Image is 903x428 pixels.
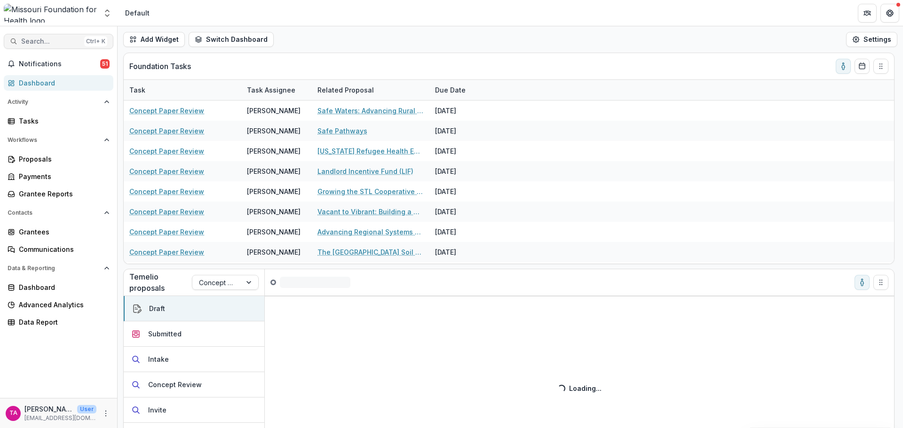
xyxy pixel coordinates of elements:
[247,207,301,217] div: [PERSON_NAME]
[4,151,113,167] a: Proposals
[429,242,500,262] div: [DATE]
[4,297,113,312] a: Advanced Analytics
[9,410,17,416] div: Teletia Atkins
[247,247,301,257] div: [PERSON_NAME]
[429,222,500,242] div: [DATE]
[858,4,877,23] button: Partners
[317,166,413,176] a: Landlord Incentive Fund (LIF)
[124,80,241,100] div: Task
[8,265,100,272] span: Data & Reporting
[129,106,204,116] a: Concept Paper Review
[123,32,185,47] button: Add Widget
[312,80,429,100] div: Related Proposal
[84,36,107,47] div: Ctrl + K
[121,6,153,20] nav: breadcrumb
[24,404,73,414] p: [PERSON_NAME]
[124,347,264,372] button: Intake
[429,80,500,100] div: Due Date
[873,275,888,290] button: Drag
[4,261,113,276] button: Open Data & Reporting
[129,146,204,156] a: Concept Paper Review
[241,80,312,100] div: Task Assignee
[247,187,301,196] div: [PERSON_NAME]
[21,38,80,46] span: Search...
[317,247,424,257] a: The [GEOGRAPHIC_DATA] Soil and Water Conservation District Pilot Program
[4,169,113,184] a: Payments
[4,186,113,202] a: Grantee Reports
[148,329,182,339] div: Submitted
[124,397,264,423] button: Invite
[4,224,113,240] a: Grantees
[129,166,204,176] a: Concept Paper Review
[4,75,113,91] a: Dashboard
[8,210,100,216] span: Contacts
[247,146,301,156] div: [PERSON_NAME]
[429,85,471,95] div: Due Date
[19,60,100,68] span: Notifications
[19,154,106,164] div: Proposals
[4,205,113,220] button: Open Contacts
[4,241,113,257] a: Communications
[317,146,424,156] a: [US_STATE] Refugee Health Equity Project: Community-Driven Solutions for Sustainable Systems Change
[19,171,106,181] div: Payments
[149,303,165,313] div: Draft
[429,181,500,202] div: [DATE]
[317,106,424,116] a: Safe Waters: Advancing Rural Health Equity through Water Safety Access
[4,132,113,148] button: Open Workflows
[19,317,106,327] div: Data Report
[4,280,113,295] a: Dashboard
[429,141,500,161] div: [DATE]
[19,300,106,310] div: Advanced Analytics
[317,227,424,237] a: Advancing Regional Systems Transformation to End Homelessness in the [GEOGRAPHIC_DATA]
[77,405,96,413] p: User
[19,116,106,126] div: Tasks
[129,61,191,72] p: Foundation Tasks
[429,121,500,141] div: [DATE]
[19,78,106,88] div: Dashboard
[148,380,202,389] div: Concept Review
[836,59,851,74] button: toggle-assigned-to-me
[148,354,169,364] div: Intake
[101,4,114,23] button: Open entity switcher
[129,126,204,136] a: Concept Paper Review
[8,137,100,143] span: Workflows
[19,282,106,292] div: Dashboard
[19,244,106,254] div: Communications
[317,126,367,136] a: Safe Pathways
[19,227,106,237] div: Grantees
[429,161,500,181] div: [DATE]
[24,414,96,422] p: [EMAIL_ADDRESS][DOMAIN_NAME]
[855,59,870,74] button: Calendar
[4,4,97,23] img: Missouri Foundation for Health logo
[124,85,151,95] div: Task
[19,189,106,199] div: Grantee Reports
[189,32,274,47] button: Switch Dashboard
[247,227,301,237] div: [PERSON_NAME]
[880,4,899,23] button: Get Help
[125,8,150,18] div: Default
[4,56,113,71] button: Notifications51
[129,247,204,257] a: Concept Paper Review
[247,106,301,116] div: [PERSON_NAME]
[129,227,204,237] a: Concept Paper Review
[317,187,424,196] a: Growing the STL Cooperative Ecosystem
[4,34,113,49] button: Search...
[4,113,113,129] a: Tasks
[129,207,204,217] a: Concept Paper Review
[124,296,264,321] button: Draft
[317,207,424,217] a: Vacant to Vibrant: Building a Collaborative and Equitable System to Transform St. Louis Neighborh...
[846,32,897,47] button: Settings
[8,99,100,105] span: Activity
[247,126,301,136] div: [PERSON_NAME]
[129,271,192,294] p: Temelio proposals
[148,405,166,415] div: Invite
[855,275,870,290] button: toggle-assigned-to-me
[4,94,113,109] button: Open Activity
[129,187,204,196] a: Concept Paper Review
[247,166,301,176] div: [PERSON_NAME]
[873,59,888,74] button: Drag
